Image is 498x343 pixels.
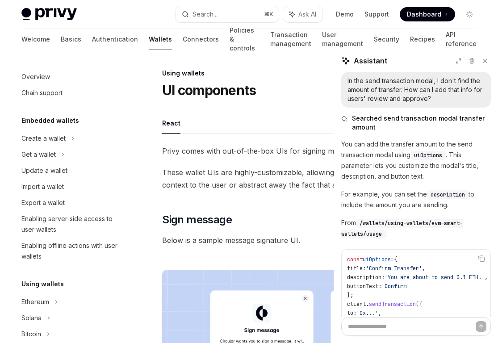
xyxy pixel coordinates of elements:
div: Ethereum [21,297,49,307]
span: title: [347,265,366,272]
span: client [347,301,366,308]
span: buttonText: [347,283,381,290]
div: Import a wallet [21,181,64,192]
p: You can add the transfer amount to the send transaction modal using . This parameter lets you cus... [341,139,491,182]
h5: Using wallets [21,279,64,289]
button: Ask AI [283,6,322,22]
a: Security [374,29,399,50]
span: ⌘ K [264,11,273,18]
a: Welcome [21,29,50,50]
span: Dashboard [407,10,441,19]
div: Export a wallet [21,197,65,208]
div: Solana [21,313,42,323]
span: '0x...' [356,310,378,317]
a: Support [364,10,389,19]
span: , [485,274,488,281]
div: Chain support [21,88,63,98]
a: Wallets [149,29,172,50]
span: uiOptions [414,152,442,159]
button: Copy the contents from the code block [476,253,487,264]
span: , [378,310,381,317]
div: Enabling server-side access to user wallets [21,213,123,235]
span: 'Confirm' [381,283,410,290]
span: 'Confirm Transfer' [366,265,422,272]
span: 'You are about to send 0.1 ETH.' [385,274,485,281]
div: Search... [193,9,218,20]
span: These wallet UIs are highly-customizable, allowing your application to communicate relevant conte... [162,166,482,191]
span: Searched send transaction modal transfer amount [352,114,491,132]
a: User management [322,29,363,50]
a: Connectors [183,29,219,50]
span: { [394,256,397,263]
h1: UI components [162,82,256,98]
img: light logo [21,8,77,21]
button: Send message [476,321,486,332]
span: description [431,191,465,198]
a: Authentication [92,29,138,50]
a: Dashboard [400,7,455,21]
span: Ask AI [298,10,316,19]
a: Import a wallet [14,179,129,195]
a: Update a wallet [14,163,129,179]
span: uiOptions [363,256,391,263]
span: . [366,301,369,308]
a: Enabling server-side access to user wallets [14,211,129,238]
a: Export a wallet [14,195,129,211]
span: Sign message [162,213,232,227]
button: Searched send transaction modal transfer amount [341,114,491,132]
span: sendTransaction [369,301,416,308]
div: Update a wallet [21,165,67,176]
span: to: [347,310,356,317]
span: Assistant [354,55,387,66]
div: In the send transaction modal, I don't find the amount of transfer. How can I add that info for u... [347,76,485,103]
a: Demo [336,10,354,19]
p: For example, you can set the to include the amount you are sending. [341,189,491,210]
span: ({ [416,301,422,308]
p: From : [341,218,491,239]
span: = [391,256,394,263]
span: const [347,256,363,263]
a: Recipes [410,29,435,50]
span: description: [347,274,385,281]
div: Overview [21,71,50,82]
a: Basics [61,29,81,50]
a: Transaction management [270,29,311,50]
span: /wallets/using-wallets/evm-smart-wallets/usage [341,220,463,238]
a: Chain support [14,85,129,101]
h5: Embedded wallets [21,115,79,126]
button: React [162,113,180,134]
span: }; [347,292,353,299]
a: Overview [14,69,129,85]
span: Below is a sample message signature UI. [162,234,482,247]
span: Privy comes with out-of-the-box UIs for signing messages and sending transactions. [162,145,482,157]
a: API reference [446,29,477,50]
a: Enabling offline actions with user wallets [14,238,129,264]
a: Policies & controls [230,29,259,50]
span: , [422,265,425,272]
div: Get a wallet [21,149,56,160]
button: Search...⌘K [176,6,279,22]
button: Toggle dark mode [462,7,477,21]
div: Create a wallet [21,133,66,144]
div: Bitcoin [21,329,41,339]
div: Using wallets [162,69,482,78]
div: Enabling offline actions with user wallets [21,240,123,262]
